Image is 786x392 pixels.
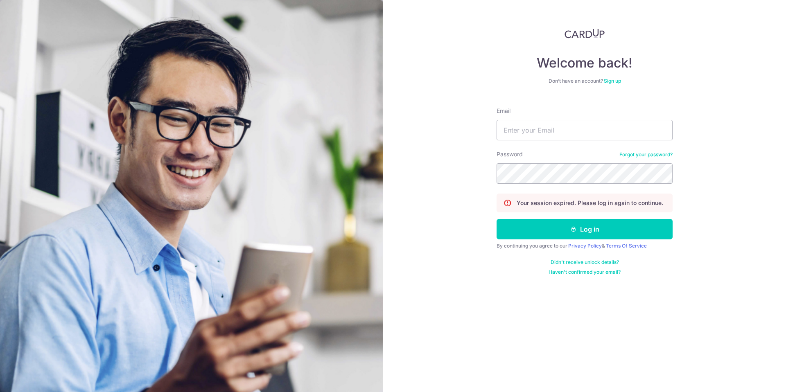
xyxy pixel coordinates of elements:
p: Your session expired. Please log in again to continue. [517,199,663,207]
a: Sign up [604,78,621,84]
input: Enter your Email [497,120,673,140]
label: Email [497,107,510,115]
div: By continuing you agree to our & [497,243,673,249]
label: Password [497,150,523,158]
button: Log in [497,219,673,239]
img: CardUp Logo [565,29,605,38]
a: Haven't confirmed your email? [549,269,621,275]
a: Didn't receive unlock details? [551,259,619,266]
a: Forgot your password? [619,151,673,158]
div: Don’t have an account? [497,78,673,84]
h4: Welcome back! [497,55,673,71]
a: Terms Of Service [606,243,647,249]
a: Privacy Policy [568,243,602,249]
